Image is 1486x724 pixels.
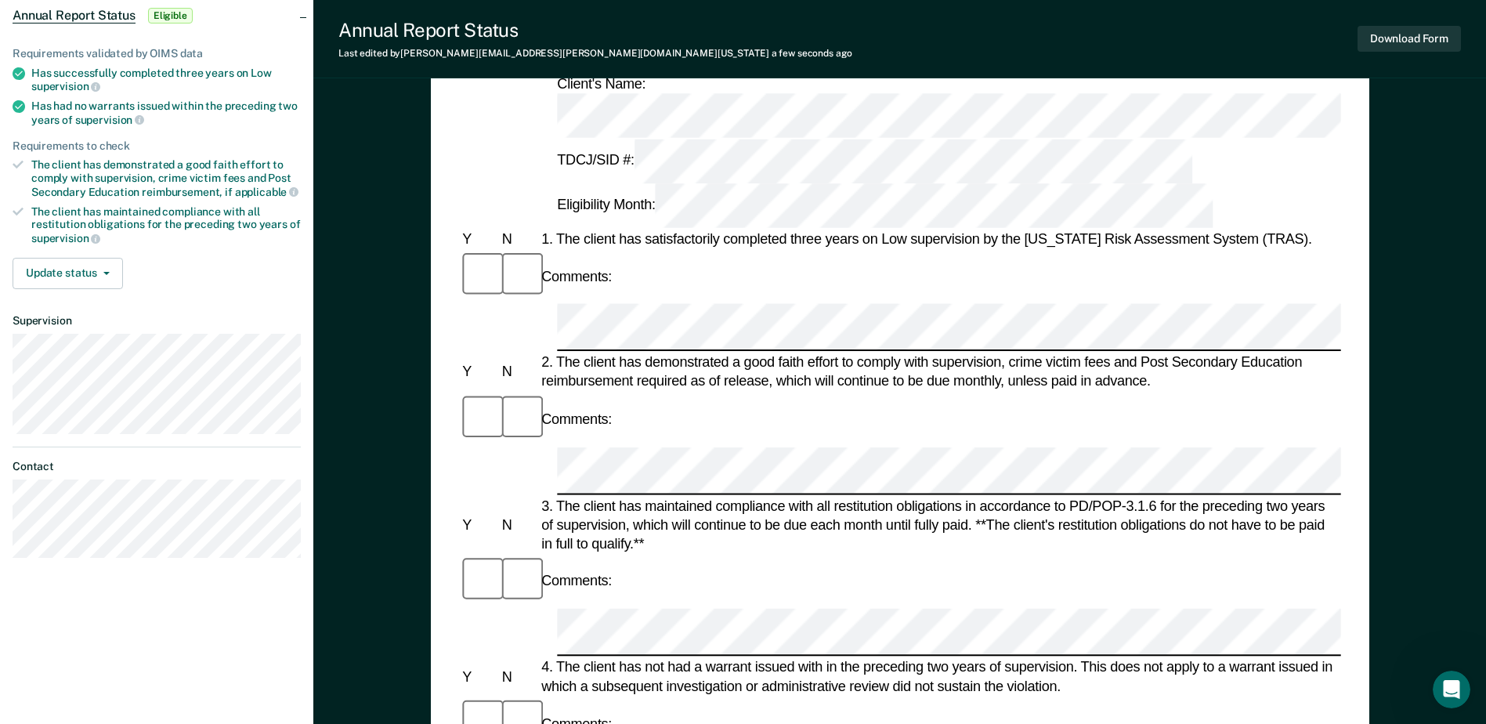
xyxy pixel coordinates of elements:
[498,516,537,534] div: N
[13,460,301,473] dt: Contact
[772,48,852,59] span: a few seconds ago
[338,19,852,42] div: Annual Report Status
[538,353,1341,391] div: 2. The client has demonstrated a good faith effort to comply with supervision, crime victim fees ...
[31,100,301,126] div: Has had no warrants issued within the preceding two years of
[538,267,615,286] div: Comments:
[538,658,1341,696] div: 4. The client has not had a warrant issued with in the preceding two years of supervision. This d...
[75,114,144,126] span: supervision
[538,410,615,429] div: Comments:
[459,363,498,382] div: Y
[498,363,537,382] div: N
[338,48,852,59] div: Last edited by [PERSON_NAME][EMAIL_ADDRESS][PERSON_NAME][DOMAIN_NAME][US_STATE]
[459,230,498,248] div: Y
[13,314,301,328] dt: Supervision
[498,230,537,248] div: N
[538,496,1341,553] div: 3. The client has maintained compliance with all restitution obligations in accordance to PD/POP-...
[31,67,301,93] div: Has successfully completed three years on Low
[31,205,301,245] div: The client has maintained compliance with all restitution obligations for the preceding two years of
[13,258,123,289] button: Update status
[13,139,301,153] div: Requirements to check
[1433,671,1470,708] iframe: Intercom live chat
[459,668,498,686] div: Y
[538,230,1341,248] div: 1. The client has satisfactorily completed three years on Low supervision by the [US_STATE] Risk ...
[554,183,1216,228] div: Eligibility Month:
[235,186,298,198] span: applicable
[459,516,498,534] div: Y
[1358,26,1461,52] button: Download Form
[31,80,100,92] span: supervision
[554,139,1195,183] div: TDCJ/SID #:
[498,668,537,686] div: N
[31,158,301,198] div: The client has demonstrated a good faith effort to comply with supervision, crime victim fees and...
[148,8,193,24] span: Eligible
[31,232,100,244] span: supervision
[13,8,136,24] span: Annual Report Status
[13,47,301,60] div: Requirements validated by OIMS data
[538,571,615,590] div: Comments:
